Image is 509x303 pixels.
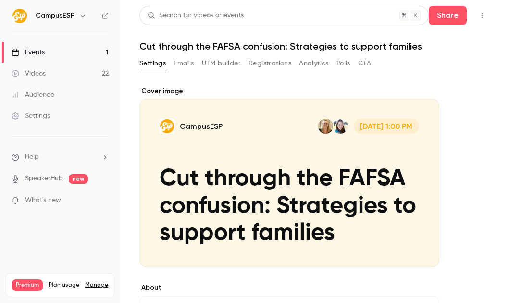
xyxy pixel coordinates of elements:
[12,279,43,291] span: Premium
[139,40,490,52] h1: Cut through the FAFSA confusion: Strategies to support families
[36,11,75,21] h6: CampusESP
[139,87,439,267] section: Cover image
[336,56,350,71] button: Polls
[12,152,109,162] li: help-dropdown-opener
[85,281,108,289] a: Manage
[202,56,241,71] button: UTM builder
[25,152,39,162] span: Help
[299,56,329,71] button: Analytics
[429,6,467,25] button: Share
[12,48,45,57] div: Events
[97,196,109,205] iframe: Noticeable Trigger
[12,8,27,24] img: CampusESP
[25,195,61,205] span: What's new
[69,174,88,184] span: new
[12,90,54,100] div: Audience
[25,174,63,184] a: SpeakerHub
[139,87,439,96] label: Cover image
[248,56,291,71] button: Registrations
[139,283,439,292] label: About
[174,56,194,71] button: Emails
[358,56,371,71] button: CTA
[139,56,166,71] button: Settings
[12,69,46,78] div: Videos
[148,11,244,21] div: Search for videos or events
[12,111,50,121] div: Settings
[49,281,79,289] span: Plan usage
